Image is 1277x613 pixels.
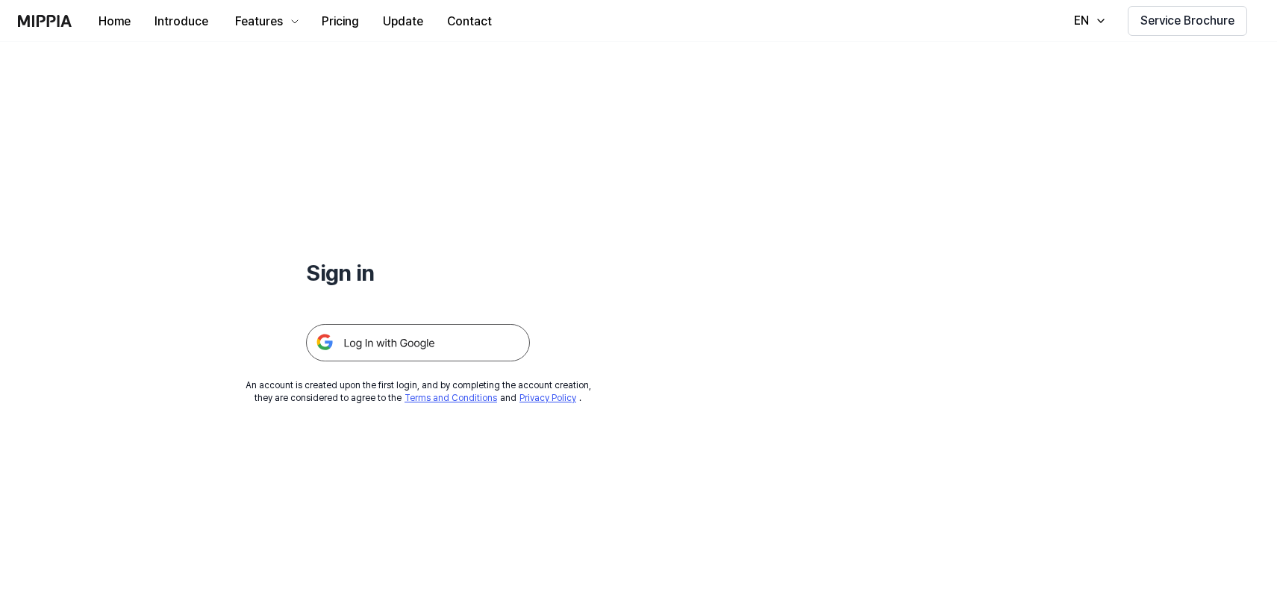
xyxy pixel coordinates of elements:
button: Home [87,7,143,37]
div: An account is created upon the first login, and by completing the account creation, they are cons... [246,379,591,405]
button: Update [371,7,435,37]
div: Features [232,13,286,31]
button: Contact [435,7,504,37]
button: Features [220,7,310,37]
button: EN [1059,6,1116,36]
button: Introduce [143,7,220,37]
img: 구글 로그인 버튼 [306,324,530,361]
a: Update [371,1,435,42]
a: Terms and Conditions [405,393,497,403]
a: Privacy Policy [519,393,576,403]
h1: Sign in [306,257,530,288]
img: logo [18,15,72,27]
button: Service Brochure [1128,6,1247,36]
div: EN [1071,12,1092,30]
button: Pricing [310,7,371,37]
